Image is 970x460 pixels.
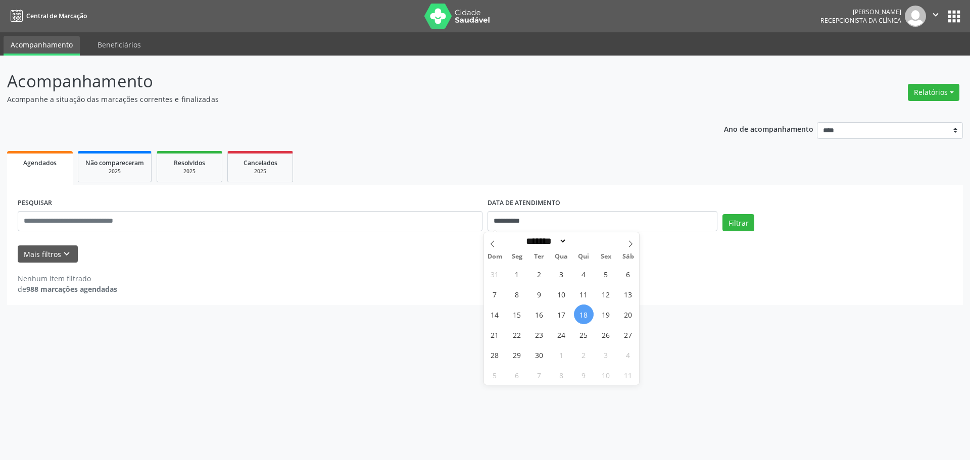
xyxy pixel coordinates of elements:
[507,365,527,385] span: Outubro 6, 2025
[574,284,594,304] span: Setembro 11, 2025
[18,284,117,294] div: de
[618,365,638,385] span: Outubro 11, 2025
[574,365,594,385] span: Outubro 9, 2025
[820,16,901,25] span: Recepcionista da clínica
[552,325,571,344] span: Setembro 24, 2025
[529,304,549,324] span: Setembro 16, 2025
[618,325,638,344] span: Setembro 27, 2025
[244,159,277,167] span: Cancelados
[722,214,754,231] button: Filtrar
[485,365,505,385] span: Outubro 5, 2025
[235,168,285,175] div: 2025
[724,122,813,135] p: Ano de acompanhamento
[930,9,941,20] i: 
[820,8,901,16] div: [PERSON_NAME]
[905,6,926,27] img: img
[529,284,549,304] span: Setembro 9, 2025
[18,195,52,211] label: PESQUISAR
[507,325,527,344] span: Setembro 22, 2025
[926,6,945,27] button: 
[618,345,638,365] span: Outubro 4, 2025
[485,304,505,324] span: Setembro 14, 2025
[90,36,148,54] a: Beneficiários
[618,264,638,284] span: Setembro 6, 2025
[164,168,215,175] div: 2025
[61,248,72,260] i: keyboard_arrow_down
[596,365,616,385] span: Outubro 10, 2025
[552,304,571,324] span: Setembro 17, 2025
[488,195,560,211] label: DATA DE ATENDIMENTO
[85,159,144,167] span: Não compareceram
[7,8,87,24] a: Central de Marcação
[552,345,571,365] span: Outubro 1, 2025
[26,284,117,294] strong: 988 marcações agendadas
[617,253,639,260] span: Sáb
[574,345,594,365] span: Outubro 2, 2025
[529,345,549,365] span: Setembro 30, 2025
[550,253,572,260] span: Qua
[572,253,595,260] span: Qui
[574,264,594,284] span: Setembro 4, 2025
[485,264,505,284] span: Agosto 31, 2025
[507,345,527,365] span: Setembro 29, 2025
[85,168,144,175] div: 2025
[567,236,600,246] input: Year
[23,159,57,167] span: Agendados
[506,253,528,260] span: Seg
[528,253,550,260] span: Ter
[507,284,527,304] span: Setembro 8, 2025
[26,12,87,20] span: Central de Marcação
[18,273,117,284] div: Nenhum item filtrado
[523,236,567,246] select: Month
[596,345,616,365] span: Outubro 3, 2025
[945,8,963,25] button: apps
[596,304,616,324] span: Setembro 19, 2025
[595,253,617,260] span: Sex
[574,304,594,324] span: Setembro 18, 2025
[174,159,205,167] span: Resolvidos
[596,284,616,304] span: Setembro 12, 2025
[908,84,959,101] button: Relatórios
[485,345,505,365] span: Setembro 28, 2025
[596,325,616,344] span: Setembro 26, 2025
[596,264,616,284] span: Setembro 5, 2025
[529,325,549,344] span: Setembro 23, 2025
[485,325,505,344] span: Setembro 21, 2025
[552,284,571,304] span: Setembro 10, 2025
[507,264,527,284] span: Setembro 1, 2025
[507,304,527,324] span: Setembro 15, 2025
[618,304,638,324] span: Setembro 20, 2025
[574,325,594,344] span: Setembro 25, 2025
[529,365,549,385] span: Outubro 7, 2025
[552,365,571,385] span: Outubro 8, 2025
[7,94,676,105] p: Acompanhe a situação das marcações correntes e finalizadas
[484,253,506,260] span: Dom
[18,245,78,263] button: Mais filtroskeyboard_arrow_down
[529,264,549,284] span: Setembro 2, 2025
[4,36,80,56] a: Acompanhamento
[485,284,505,304] span: Setembro 7, 2025
[552,264,571,284] span: Setembro 3, 2025
[7,69,676,94] p: Acompanhamento
[618,284,638,304] span: Setembro 13, 2025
